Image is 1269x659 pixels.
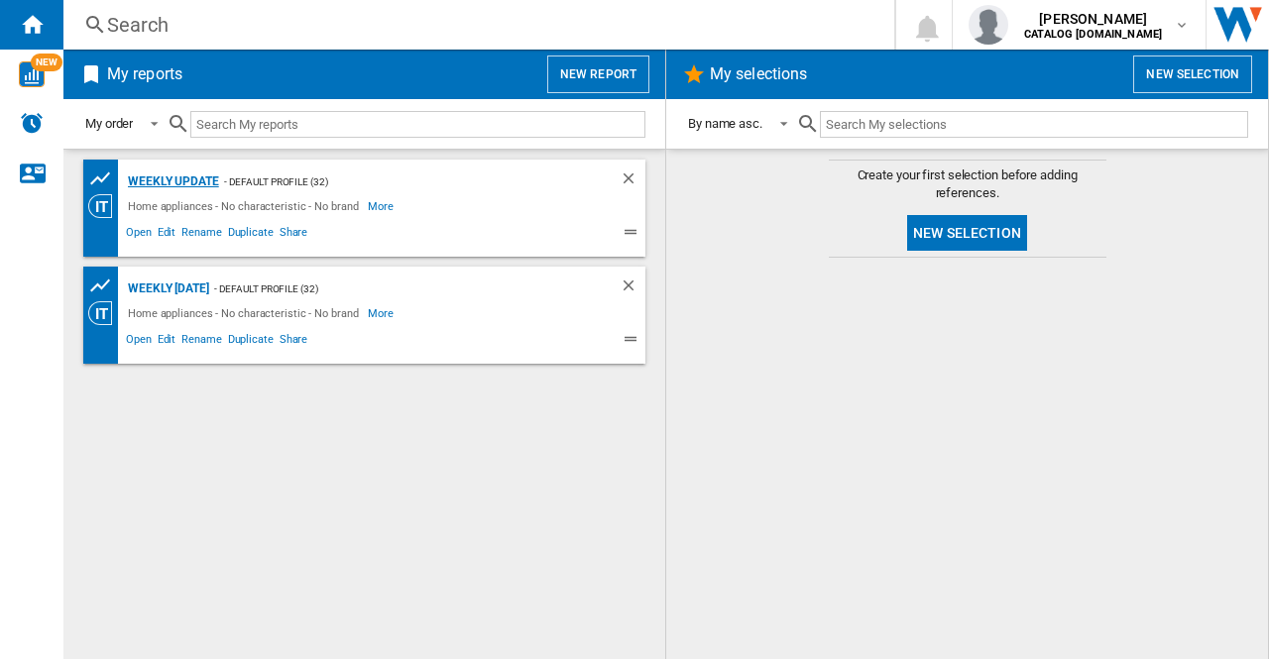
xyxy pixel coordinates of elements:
div: Product prices grid [88,274,123,298]
div: - Default profile (32) [219,169,580,194]
span: Edit [155,223,179,247]
h2: My selections [706,55,811,93]
span: NEW [31,54,62,71]
span: Create your first selection before adding references. [829,166,1106,202]
div: Home appliances - No characteristic - No brand [123,194,368,218]
h2: My reports [103,55,186,93]
span: More [368,301,397,325]
div: Category View [88,194,123,218]
div: Search [107,11,843,39]
span: Share [277,223,311,247]
div: Delete [620,169,645,194]
button: New selection [1133,55,1252,93]
button: New report [547,55,649,93]
div: Product prices grid [88,166,123,191]
span: More [368,194,397,218]
img: alerts-logo.svg [20,111,44,135]
b: CATALOG [DOMAIN_NAME] [1024,28,1162,41]
img: wise-card.svg [19,61,45,87]
input: Search My reports [190,111,645,138]
span: Open [123,223,155,247]
div: Weekly [DATE] [123,276,209,301]
div: Category View [88,301,123,325]
span: Open [123,330,155,354]
span: Share [277,330,311,354]
div: Weekly update [123,169,219,194]
img: profile.jpg [969,5,1008,45]
div: By name asc. [688,116,762,131]
span: Rename [178,330,224,354]
div: Home appliances - No characteristic - No brand [123,301,368,325]
span: Edit [155,330,179,354]
div: My order [85,116,133,131]
button: New selection [907,215,1027,251]
span: [PERSON_NAME] [1024,9,1162,29]
div: Delete [620,276,645,301]
span: Duplicate [225,223,277,247]
span: Rename [178,223,224,247]
span: Duplicate [225,330,277,354]
div: - Default profile (32) [209,276,580,301]
input: Search My selections [820,111,1248,138]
